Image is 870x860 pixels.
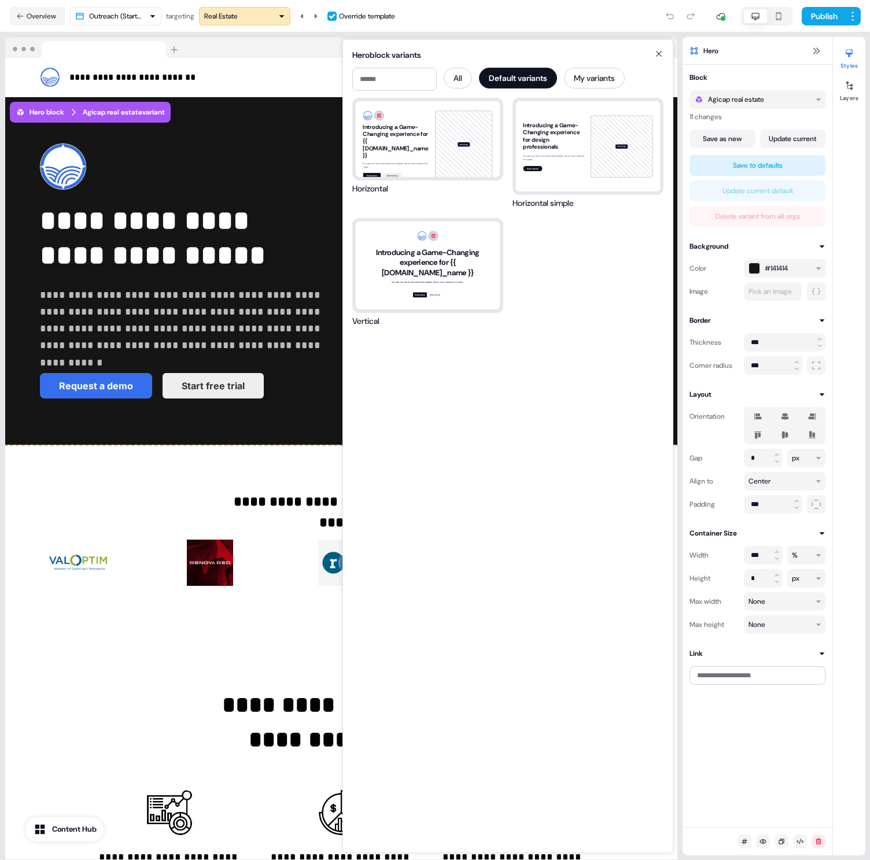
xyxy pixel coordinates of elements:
div: Horizontal [352,183,388,194]
button: Background [690,241,825,252]
button: Content Hub [25,817,104,841]
button: Layers [833,76,865,102]
div: Override template [339,10,395,22]
button: All [444,68,472,88]
div: Max width [690,592,739,611]
img: Browser topbar [5,38,183,58]
div: ImageImageImageImageImage [40,530,643,595]
button: Agicap real estate [690,90,825,109]
div: Width [690,546,739,564]
button: Save as new [690,130,755,148]
button: Real Estate [199,7,290,25]
div: px [792,573,799,584]
div: Agicap real estate [708,94,764,105]
div: px [792,452,799,464]
div: Link [690,648,703,659]
button: My variants [564,68,625,88]
img: Image [135,789,204,836]
div: Orientation [690,407,739,426]
div: Center [749,475,771,487]
button: Save to defaults [690,155,825,176]
span: #141414 [765,263,788,274]
div: Hero block [16,106,64,118]
button: Introducing a Game-Changing experience for {{ [DOMAIN_NAME]_name }}We take your ideas and make th... [352,218,503,326]
button: Block [690,72,825,83]
div: None [749,596,765,607]
div: Thickness [690,333,739,352]
div: Block [690,72,707,83]
div: Max height [690,615,739,634]
button: Start free trial [163,373,264,398]
div: Real Estate [204,10,238,22]
div: Corner radius [690,356,739,375]
img: Image [307,789,376,836]
div: Height [690,569,739,588]
div: Image [690,282,739,301]
button: Default variants [479,68,557,88]
div: 11 changes [690,111,825,123]
button: Introducing a Game-Changing experience for {{ [DOMAIN_NAME]_name }}We take your ideas and make th... [352,98,503,194]
div: Border [690,315,710,326]
button: Container Size [690,527,825,539]
button: Introducing a Game-Changing experience for design professionalsWe take your ideas and make them h... [513,98,663,209]
button: #141414 [744,259,825,278]
div: Color [690,259,739,278]
button: Link [690,648,825,659]
div: Hero block variants [352,49,663,61]
div: Content Hub [52,824,97,835]
img: Image [312,540,370,586]
div: None [749,619,765,630]
button: Overview [9,7,65,25]
div: Pick an image [746,286,794,297]
div: Layout [690,389,712,400]
div: Agicap real estate variant [83,106,165,118]
button: Styles [833,44,865,69]
button: Request a demo [40,373,152,398]
button: Publish [802,7,845,25]
div: Gap [690,449,739,467]
div: Container Size [690,527,737,539]
div: Align to [690,472,739,490]
div: Padding [690,495,739,514]
div: Outreach (Starter) [89,10,145,22]
img: Image [181,540,239,586]
div: targeting [166,10,194,22]
button: Update current [760,130,826,148]
button: Layout [690,389,825,400]
button: Border [690,315,825,326]
div: % [792,549,798,561]
div: Vertical [352,315,379,327]
span: Hero [703,45,718,57]
button: Pick an image [744,282,802,301]
div: Background [690,241,728,252]
div: Request a demoStart free trial [40,373,325,398]
img: Image [49,540,107,586]
div: Horizontal simple [513,197,574,209]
